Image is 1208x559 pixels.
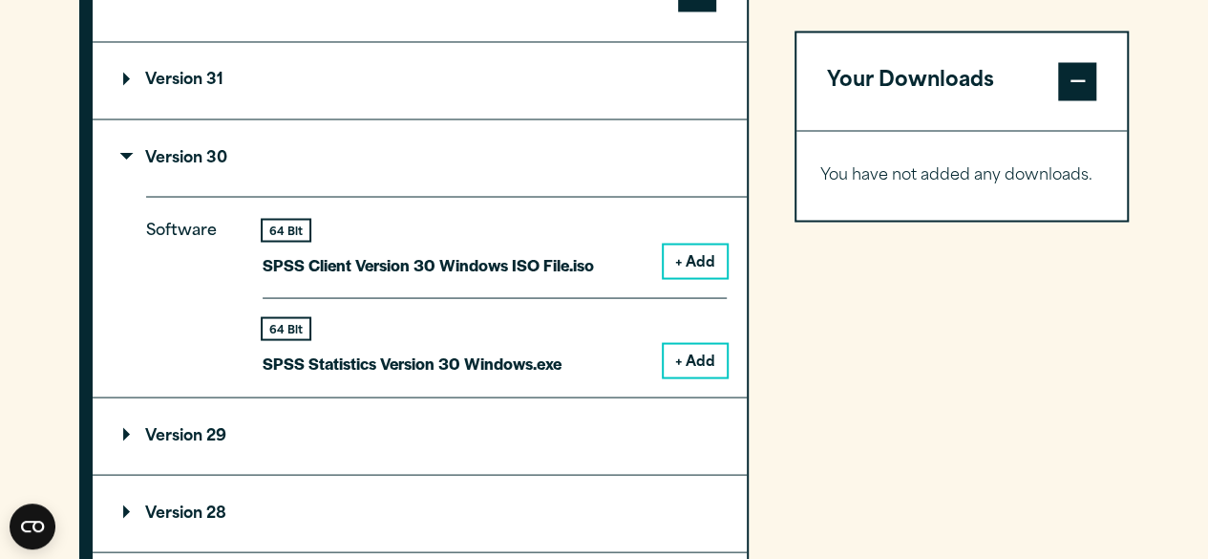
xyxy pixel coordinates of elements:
summary: Version 31 [93,42,747,118]
p: You have not added any downloads. [820,161,1104,189]
button: Open CMP widget [10,504,55,549]
div: Your Downloads [796,130,1128,220]
p: Software [146,217,232,361]
p: Version 28 [123,505,226,521]
p: SPSS Client Version 30 Windows ISO File.iso [263,250,594,278]
p: Version 31 [123,73,223,88]
button: Your Downloads [796,32,1128,130]
p: SPSS Statistics Version 30 Windows.exe [263,349,562,376]
button: + Add [664,344,727,376]
summary: Version 28 [93,475,747,551]
button: + Add [664,245,727,277]
p: Version 30 [123,150,227,165]
summary: Version 30 [93,119,747,196]
div: 64 Bit [263,318,309,338]
summary: Version 29 [93,398,747,474]
p: Version 29 [123,428,226,443]
div: 64 Bit [263,220,309,240]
